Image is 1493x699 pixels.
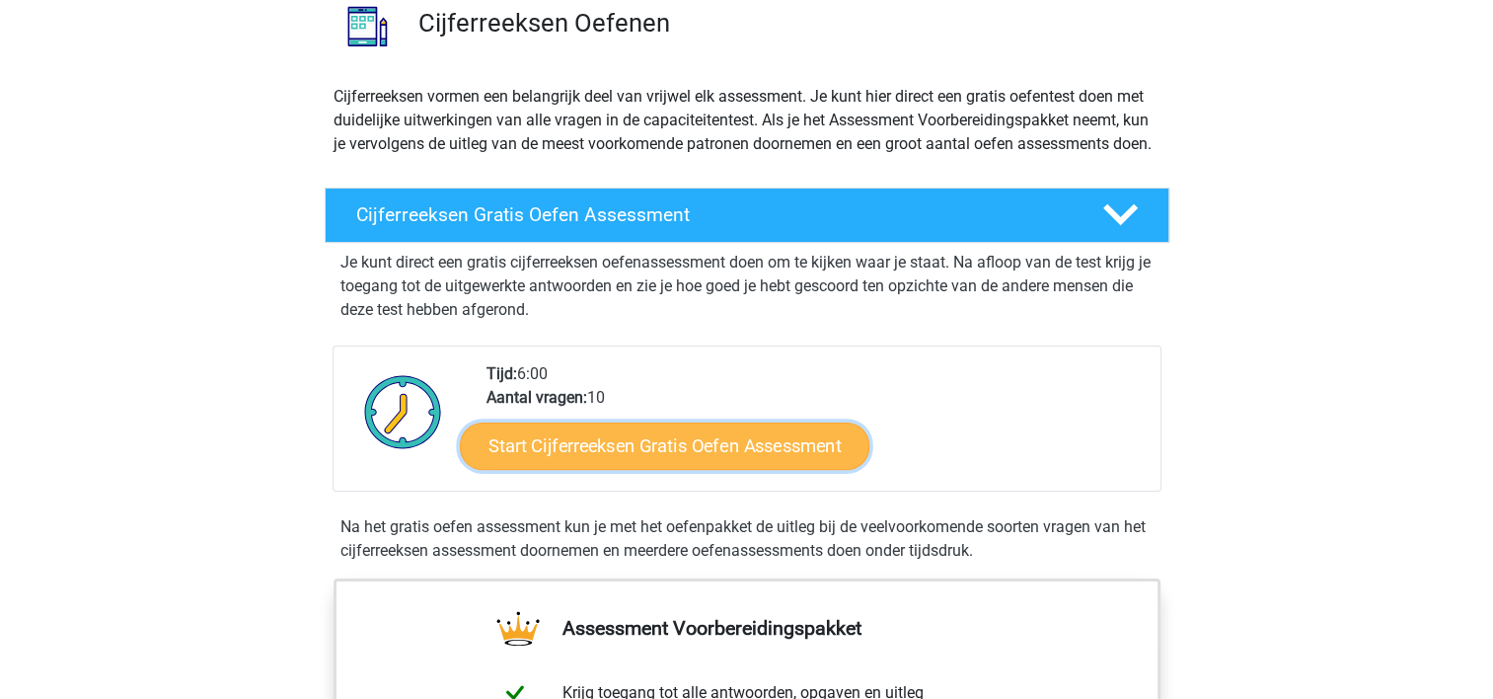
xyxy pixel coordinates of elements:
div: 6:00 10 [472,362,1159,491]
a: Cijferreeksen Gratis Oefen Assessment [317,188,1177,243]
div: Na het gratis oefen assessment kun je met het oefenpakket de uitleg bij de veelvoorkomende soorte... [333,515,1161,563]
p: Cijferreeksen vormen een belangrijk deel van vrijwel elk assessment. Je kunt hier direct een grat... [334,85,1160,156]
b: Aantal vragen: [486,388,587,407]
h3: Cijferreeksen Oefenen [418,8,1154,39]
b: Tijd: [486,364,517,383]
p: Je kunt direct een gratis cijferreeksen oefenassessment doen om te kijken waar je staat. Na afloo... [340,251,1154,322]
a: Start Cijferreeksen Gratis Oefen Assessment [460,422,869,469]
img: Klok [353,362,453,461]
h4: Cijferreeksen Gratis Oefen Assessment [356,203,1071,226]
